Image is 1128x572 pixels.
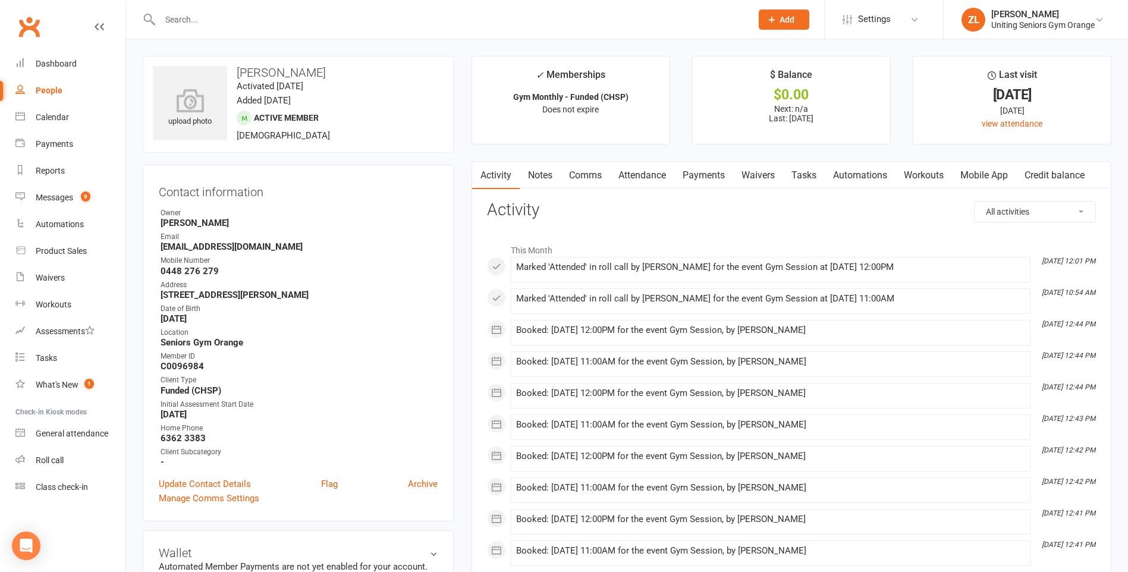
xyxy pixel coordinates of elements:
div: Class check-in [36,482,88,492]
a: Archive [408,477,438,491]
div: Last visit [988,67,1037,89]
i: ✓ [536,70,543,81]
strong: [DATE] [161,409,438,420]
i: [DATE] 12:41 PM [1042,509,1095,517]
strong: [EMAIL_ADDRESS][DOMAIN_NAME] [161,241,438,252]
div: [DATE] [924,104,1100,117]
span: [DEMOGRAPHIC_DATA] [237,130,330,141]
div: Booked: [DATE] 12:00PM for the event Gym Session, by [PERSON_NAME] [516,325,1025,335]
a: What's New1 [15,372,125,398]
a: Attendance [610,162,674,189]
a: Messages 9 [15,184,125,211]
a: Payments [674,162,733,189]
a: Automations [15,211,125,238]
time: Added [DATE] [237,95,291,106]
div: Marked 'Attended' in roll call by [PERSON_NAME] for the event Gym Session at [DATE] 11:00AM [516,294,1025,304]
h3: [PERSON_NAME] [153,66,444,79]
span: Settings [858,6,891,33]
i: [DATE] 12:01 PM [1042,257,1095,265]
div: $0.00 [703,89,879,101]
div: Memberships [536,67,605,89]
a: Payments [15,131,125,158]
strong: - [161,457,438,467]
i: [DATE] 12:42 PM [1042,446,1095,454]
input: Search... [156,11,743,28]
time: Activated [DATE] [237,81,303,92]
div: Date of Birth [161,303,438,315]
div: Workouts [36,300,71,309]
span: Add [780,15,794,24]
i: [DATE] 12:42 PM [1042,477,1095,486]
strong: Gym Monthly - Funded (CHSP) [513,92,629,102]
i: [DATE] 12:41 PM [1042,540,1095,549]
a: Dashboard [15,51,125,77]
div: Booked: [DATE] 11:00AM for the event Gym Session, by [PERSON_NAME] [516,483,1025,493]
a: General attendance kiosk mode [15,420,125,447]
li: This Month [487,238,1096,257]
div: Address [161,279,438,291]
a: Update Contact Details [159,477,251,491]
div: General attendance [36,429,108,438]
div: Calendar [36,112,69,122]
span: Active member [254,113,319,122]
a: Waivers [733,162,783,189]
div: Client Subcategory [161,447,438,458]
div: Location [161,327,438,338]
a: Product Sales [15,238,125,265]
div: Product Sales [36,246,87,256]
i: [DATE] 12:44 PM [1042,351,1095,360]
a: Credit balance [1016,162,1093,189]
div: Reports [36,166,65,175]
a: Mobile App [952,162,1016,189]
div: Client Type [161,375,438,386]
div: Roll call [36,455,64,465]
h3: Contact information [159,181,438,199]
a: Automations [825,162,896,189]
div: People [36,86,62,95]
a: Comms [561,162,610,189]
div: Waivers [36,273,65,282]
strong: C0096984 [161,361,438,372]
div: Mobile Number [161,255,438,266]
div: Booked: [DATE] 11:00AM for the event Gym Session, by [PERSON_NAME] [516,357,1025,367]
a: Workouts [896,162,952,189]
a: Assessments [15,318,125,345]
div: Automations [36,219,84,229]
a: Tasks [15,345,125,372]
div: Member ID [161,351,438,362]
span: 1 [84,379,94,389]
strong: [DATE] [161,313,438,324]
div: Marked 'Attended' in roll call by [PERSON_NAME] for the event Gym Session at [DATE] 12:00PM [516,262,1025,272]
a: Calendar [15,104,125,131]
a: Notes [520,162,561,189]
a: People [15,77,125,104]
div: Payments [36,139,73,149]
div: Messages [36,193,73,202]
div: Assessments [36,326,95,336]
strong: Seniors Gym Orange [161,337,438,348]
a: Waivers [15,265,125,291]
a: Reports [15,158,125,184]
div: Booked: [DATE] 12:00PM for the event Gym Session, by [PERSON_NAME] [516,514,1025,524]
div: ZL [962,8,985,32]
div: Booked: [DATE] 11:00AM for the event Gym Session, by [PERSON_NAME] [516,420,1025,430]
div: [DATE] [924,89,1100,101]
a: view attendance [982,119,1042,128]
a: Roll call [15,447,125,474]
h3: Activity [487,201,1096,219]
div: Open Intercom Messenger [12,532,40,560]
a: Flag [321,477,338,491]
div: Booked: [DATE] 12:00PM for the event Gym Session, by [PERSON_NAME] [516,388,1025,398]
span: Does not expire [542,105,599,114]
div: Owner [161,208,438,219]
div: Uniting Seniors Gym Orange [991,20,1095,30]
strong: 6362 3383 [161,433,438,444]
div: Email [161,231,438,243]
a: Manage Comms Settings [159,491,259,505]
div: What's New [36,380,78,389]
div: $ Balance [770,67,812,89]
h3: Wallet [159,546,438,560]
div: Home Phone [161,423,438,434]
a: Activity [472,162,520,189]
strong: [PERSON_NAME] [161,218,438,228]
